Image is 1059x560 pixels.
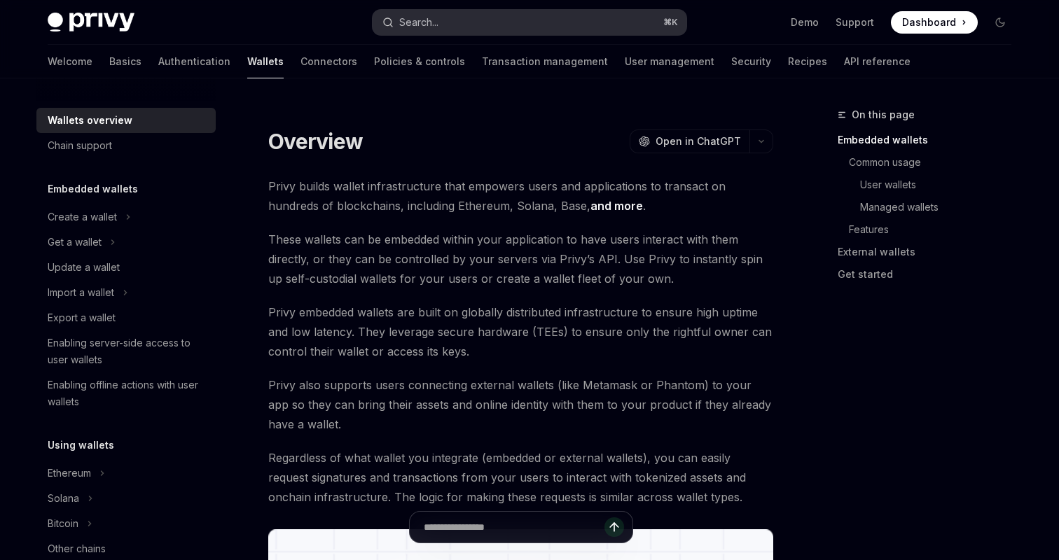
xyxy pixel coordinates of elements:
[48,209,117,225] div: Create a wallet
[791,15,819,29] a: Demo
[663,17,678,28] span: ⌘ K
[788,45,827,78] a: Recipes
[36,108,216,133] a: Wallets overview
[374,45,465,78] a: Policies & controls
[48,437,114,454] h5: Using wallets
[48,137,112,154] div: Chain support
[590,199,643,213] a: and more
[48,259,120,276] div: Update a wallet
[48,284,114,301] div: Import a wallet
[36,372,216,414] a: Enabling offline actions with user wallets
[902,15,956,29] span: Dashboard
[838,151,1023,174] a: Common usage
[48,515,78,532] div: Bitcoin
[268,448,773,507] span: Regardless of what wallet you integrate (embedded or external wallets), you can easily request si...
[838,218,1023,241] a: Features
[36,204,216,230] button: Create a wallet
[48,112,132,129] div: Wallets overview
[36,511,216,536] button: Bitcoin
[989,11,1011,34] button: Toggle dark mode
[838,196,1023,218] a: Managed wallets
[48,465,91,482] div: Ethereum
[48,335,207,368] div: Enabling server-side access to user wallets
[838,241,1023,263] a: External wallets
[630,129,749,153] button: Open in ChatGPT
[268,129,363,154] h1: Overview
[158,45,230,78] a: Authentication
[625,45,714,78] a: User management
[604,517,624,537] button: Send message
[48,540,106,557] div: Other chains
[36,330,216,372] a: Enabling server-side access to user wallets
[731,45,771,78] a: Security
[109,45,141,78] a: Basics
[373,10,686,35] button: Search...⌘K
[36,486,216,511] button: Solana
[300,45,357,78] a: Connectors
[48,181,138,197] h5: Embedded wallets
[36,255,216,280] a: Update a wallet
[836,15,874,29] a: Support
[268,176,773,216] span: Privy builds wallet infrastructure that empowers users and applications to transact on hundreds o...
[852,106,915,123] span: On this page
[656,134,741,148] span: Open in ChatGPT
[844,45,911,78] a: API reference
[482,45,608,78] a: Transaction management
[838,174,1023,196] a: User wallets
[48,490,79,507] div: Solana
[36,280,216,305] button: Import a wallet
[268,375,773,434] span: Privy also supports users connecting external wallets (like Metamask or Phantom) to your app so t...
[268,230,773,288] span: These wallets can be embedded within your application to have users interact with them directly, ...
[891,11,978,34] a: Dashboard
[48,309,116,326] div: Export a wallet
[838,263,1023,286] a: Get started
[36,305,216,330] a: Export a wallet
[424,512,604,542] input: Ask a question...
[48,13,134,32] img: dark logo
[268,302,773,361] span: Privy embedded wallets are built on globally distributed infrastructure to ensure high uptime and...
[36,461,216,486] button: Ethereum
[48,234,102,251] div: Get a wallet
[838,129,1023,151] a: Embedded wallets
[48,45,92,78] a: Welcome
[48,377,207,410] div: Enabling offline actions with user wallets
[36,133,216,158] a: Chain support
[36,230,216,255] button: Get a wallet
[247,45,284,78] a: Wallets
[399,14,438,31] div: Search...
